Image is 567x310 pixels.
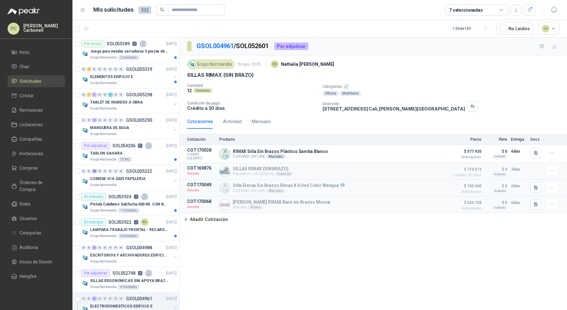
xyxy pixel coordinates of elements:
img: Company Logo [81,254,89,262]
p: Juego para instalar cerraduras 3 piezas de acero al carbono - Pretul [90,48,169,54]
a: Roles [8,198,65,210]
img: Logo peakr [8,8,40,15]
span: Inicio [20,49,30,56]
p: TABLET DE INGRESO A OBRA [90,99,143,105]
div: 0 [97,245,102,250]
p: MANGUERA DE AGUA [90,125,129,131]
a: Categorías [8,227,65,239]
a: Solicitudes [8,75,65,87]
p: Grupo Normandía [90,132,117,137]
a: Remisiones [8,104,65,116]
span: Órdenes de Compra [20,179,59,193]
p: SILLAS RIMAX (SIN BRAZO) [187,72,254,78]
div: 0 [81,296,86,301]
div: 0 [103,118,107,122]
p: [DATE] [166,92,177,98]
p: GSOL005339 [126,67,152,71]
div: 88 [92,169,97,173]
span: Remisiones [20,107,43,114]
span: Solicitudes [20,78,41,85]
p: [DATE] [166,270,177,276]
p: COT170038 [187,148,215,153]
p: COFEIND ON LINE [233,154,328,159]
img: Company Logo [81,50,89,58]
p: Grupo Normandía [90,157,117,162]
div: Mandato [266,154,286,159]
p: SOL055389 [107,42,130,46]
a: Por adjudicarSOL0527484[DATE] Company LogoSILLAS ERGONOMICAS SIN APOYA BRAZOSGrupo Normandía4 Uni... [72,267,179,292]
img: Company Logo [81,101,89,109]
span: Cotizar [20,92,34,99]
p: COT170068 [187,199,215,204]
div: 0 [108,245,113,250]
p: 2 días [511,182,527,190]
a: Usuarios [8,212,65,224]
p: COFEIND ON LINE [233,188,345,193]
a: Por adjudicarSOL0542062[DATE] Company LogoTABLON SAHARAGrupo Normandía25 M2 [72,139,179,165]
span: Auditoria [20,244,38,251]
p: ESCRITORIOS Y ARCHIVADORES EDIFICIO E [90,252,169,258]
div: 0 [97,296,102,301]
p: [DATE] [166,41,177,47]
p: Producto [219,137,446,142]
img: Company Logo [220,149,230,159]
div: 7 seleccionadas [449,7,483,14]
p: Grupo Normandía [90,234,117,239]
p: GSOL004988 [126,245,152,250]
button: No Leídos [496,23,533,35]
div: Mensajes [252,118,271,125]
p: Grupo Normandía [90,259,117,264]
p: Precio [450,137,481,142]
div: 0 [87,296,91,301]
p: [STREET_ADDRESS] Cali , [PERSON_NAME][GEOGRAPHIC_DATA] [323,106,465,111]
p: SILLAS ERGONOMICAS SIN APOYA BRAZOS [90,278,169,284]
p: GSOL004961 [126,296,152,301]
div: Incluido [492,172,507,177]
p: Pistola Calafateo Salchicha 600 Ml. CON BOQUILLA [90,201,169,207]
div: 2 [87,67,91,71]
p: SOL053924 [108,194,131,199]
p: [DATE] [166,66,177,72]
div: 0 [119,245,123,250]
p: 19 ago, 2025 [237,61,261,67]
p: Cotización [187,137,215,142]
p: Papeleria Los Colores [233,171,293,176]
div: 0 [119,93,123,97]
div: 0 [108,169,113,173]
a: Hangfire [8,270,65,282]
p: COMEDE-014-2025 PAPELERIA [90,176,146,182]
button: Añadir Cotización [180,213,231,226]
img: Company Logo [81,228,89,236]
div: NO [271,60,278,68]
p: ELECTRODOMESTICOS EDIFICIO E [90,303,152,309]
div: 0 [119,67,123,71]
div: 0 [97,93,102,97]
a: Licitaciones [8,119,65,131]
div: 0 [113,245,118,250]
div: En tránsito [81,193,106,200]
span: Hangfire [20,273,37,280]
div: Unidades [193,88,213,93]
div: 1 Unidades [118,208,140,213]
img: Company Logo [81,76,89,83]
div: Por enviar [81,40,104,48]
a: Por enviarSOL0553893[DATE] Company LogoJuego para instalar cerraduras 3 piezas de acero al carbon... [72,37,179,63]
p: [DATE] [166,143,177,149]
div: 0 [119,296,123,301]
span: Compañías [20,136,42,143]
p: 5 días [511,199,527,206]
span: Chat [20,63,29,70]
span: Inicios de Sesión [20,258,52,265]
div: 0 [103,245,107,250]
div: 0 [103,93,107,97]
p: 4 días [511,148,527,155]
p: Dirección [323,102,465,106]
div: 0 [97,169,102,173]
p: Docs [530,137,543,142]
img: Company Logo [220,183,230,193]
div: Por adjudicar [274,42,308,50]
p: SOL052748 [112,271,135,275]
div: 0 [108,296,113,301]
span: Exp: [DATE] [187,156,215,160]
p: ELEMENTOS EDIFICIO E [90,74,133,80]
